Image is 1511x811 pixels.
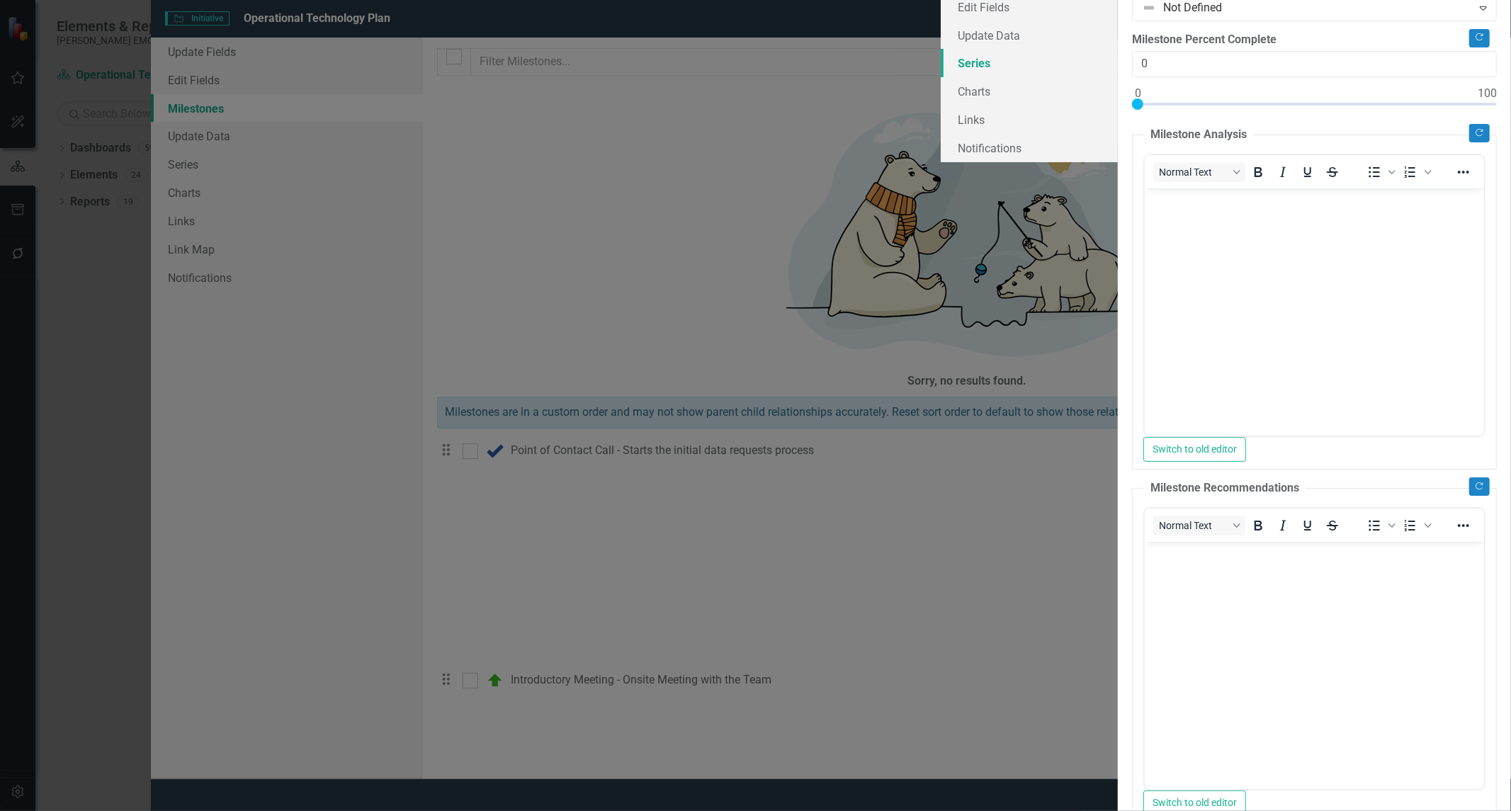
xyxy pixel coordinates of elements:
span: Normal Text [1159,166,1228,178]
iframe: Rich Text Area [1145,542,1484,789]
button: Bold [1246,162,1270,182]
div: Bullet list [1362,516,1398,535]
label: Milestone Percent Complete [1132,32,1497,48]
button: Reveal or hide additional toolbar items [1451,162,1476,182]
button: Italic [1271,516,1295,535]
button: Switch to old editor [1143,437,1246,462]
iframe: Rich Text Area [1145,188,1484,436]
a: Notifications [941,134,1118,162]
button: Reveal or hide additional toolbar items [1451,516,1476,535]
button: Italic [1271,162,1295,182]
a: Charts [941,77,1118,106]
span: Normal Text [1159,520,1228,531]
button: Underline [1296,162,1320,182]
div: Numbered list [1398,516,1434,535]
legend: Milestone Analysis [1143,127,1254,143]
div: Numbered list [1398,162,1434,182]
button: Block Normal Text [1153,162,1245,182]
div: Bullet list [1362,162,1398,182]
button: Block Normal Text [1153,516,1245,535]
a: Series [941,49,1118,77]
button: Bold [1246,516,1270,535]
button: Strikethrough [1320,516,1345,535]
button: Underline [1296,516,1320,535]
a: Links [941,106,1118,134]
a: Update Data [941,21,1118,50]
legend: Milestone Recommendations [1143,480,1306,497]
button: Strikethrough [1320,162,1345,182]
